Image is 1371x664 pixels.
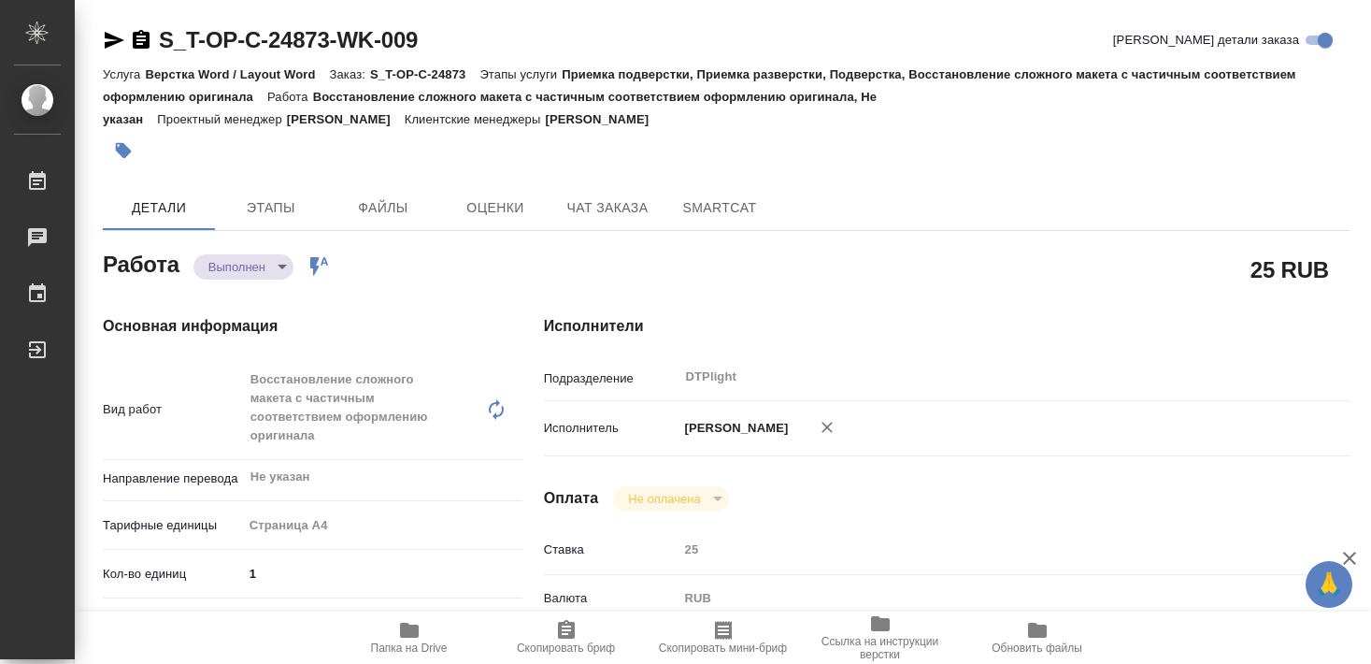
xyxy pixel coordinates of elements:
span: [PERSON_NAME] детали заказа [1113,31,1299,50]
button: Добавить тэг [103,130,144,171]
span: 🙏 [1313,565,1345,604]
span: Скопировать мини-бриф [659,642,787,655]
h4: Исполнители [544,315,1350,338]
h2: 25 RUB [1250,253,1329,285]
p: Подразделение [544,369,678,388]
h2: Работа [103,246,179,280]
span: Скопировать бриф [517,642,615,655]
p: Клиентские менеджеры [405,112,546,126]
span: Детали [114,196,204,220]
div: RUB [678,583,1283,614]
p: S_T-OP-C-24873 [370,67,479,81]
p: Услуга [103,67,145,81]
p: [PERSON_NAME] [287,112,405,126]
span: Папка на Drive [371,642,448,655]
div: Юридическая/Финансовая [243,607,523,639]
p: Проектный менеджер [157,112,286,126]
div: Выполнен [613,486,728,512]
a: S_T-OP-C-24873-WK-009 [159,27,418,52]
h4: Основная информация [103,315,469,338]
p: Приемка подверстки, Приемка разверстки, Подверстка, Восстановление сложного макета с частичным со... [103,67,1296,104]
h4: Оплата [544,487,599,510]
p: Работа [267,90,313,104]
button: Скопировать мини-бриф [645,612,802,664]
p: [PERSON_NAME] [678,419,789,438]
input: ✎ Введи что-нибудь [243,560,523,587]
button: 🙏 [1306,561,1352,608]
button: Обновить файлы [959,612,1116,664]
div: Выполнен [193,254,293,280]
button: Папка на Drive [331,612,488,664]
p: Верстка Word / Layout Word [145,67,329,81]
span: Ссылка на инструкции верстки [813,635,948,661]
button: Скопировать ссылку для ЯМессенджера [103,29,125,51]
p: Исполнитель [544,419,678,438]
button: Скопировать ссылку [130,29,152,51]
p: Валюта [544,589,678,608]
button: Скопировать бриф [488,612,645,664]
p: Ставка [544,541,678,559]
span: SmartCat [675,196,764,220]
span: Этапы [226,196,316,220]
span: Оценки [450,196,540,220]
p: Вид работ [103,400,243,419]
span: Чат заказа [563,196,652,220]
span: Обновить файлы [992,642,1082,655]
input: Пустое поле [678,536,1283,563]
p: Заказ: [330,67,370,81]
span: Файлы [338,196,428,220]
p: [PERSON_NAME] [545,112,663,126]
p: Восстановление сложного макета с частичным соответствием оформлению оригинала, Не указан [103,90,877,126]
button: Ссылка на инструкции верстки [802,612,959,664]
p: Кол-во единиц [103,565,243,584]
p: Этапы услуги [479,67,562,81]
p: Направление перевода [103,469,243,488]
button: Выполнен [203,259,271,275]
div: Страница А4 [243,510,523,541]
button: Не оплачена [622,491,706,507]
button: Удалить исполнителя [807,407,848,448]
p: Тарифные единицы [103,516,243,535]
